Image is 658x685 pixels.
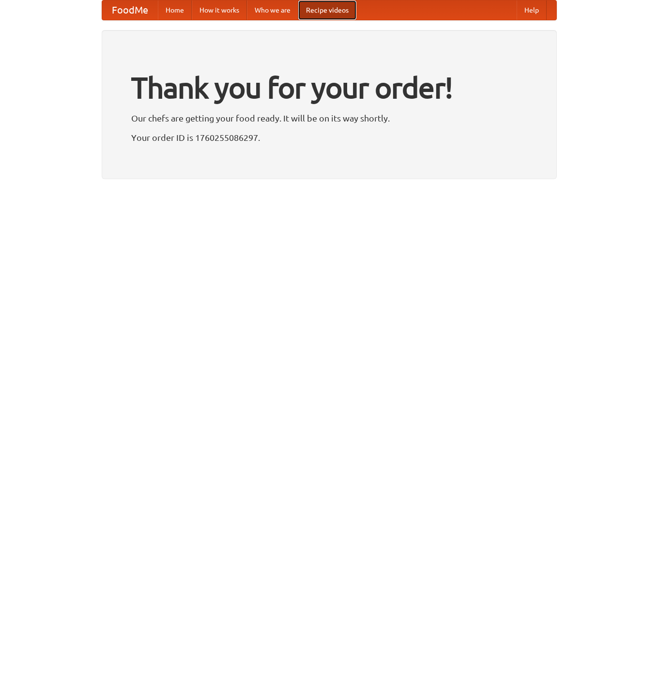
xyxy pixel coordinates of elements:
[158,0,192,20] a: Home
[192,0,247,20] a: How it works
[131,130,527,145] p: Your order ID is 1760255086297.
[131,64,527,111] h1: Thank you for your order!
[131,111,527,125] p: Our chefs are getting your food ready. It will be on its way shortly.
[517,0,547,20] a: Help
[102,0,158,20] a: FoodMe
[298,0,356,20] a: Recipe videos
[247,0,298,20] a: Who we are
